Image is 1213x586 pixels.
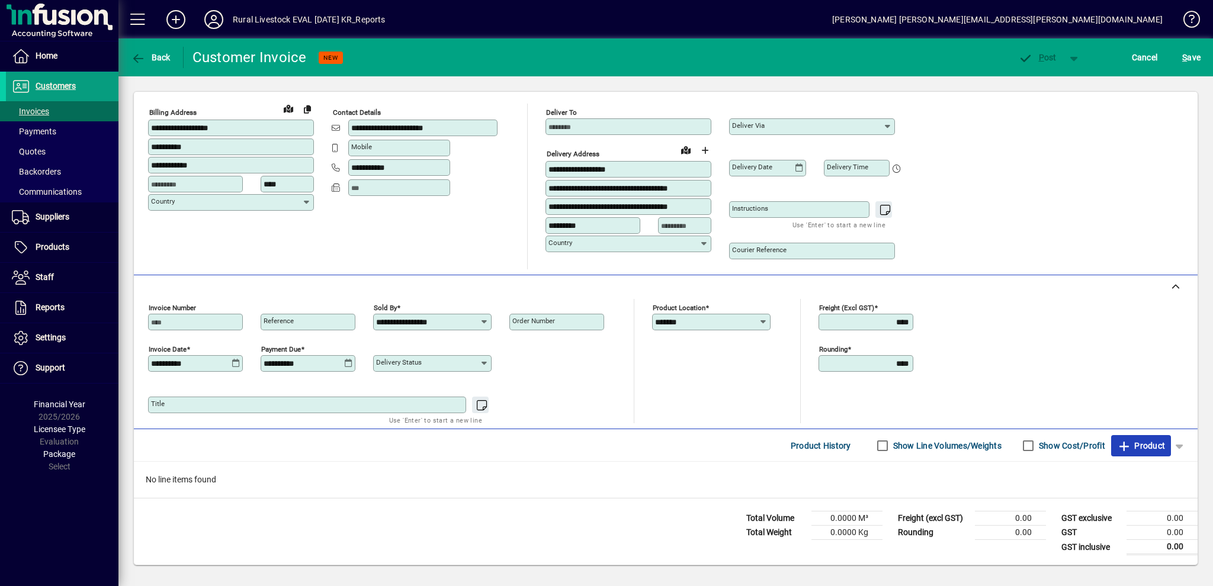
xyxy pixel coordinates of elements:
[6,162,118,182] a: Backorders
[128,47,174,68] button: Back
[1132,48,1158,67] span: Cancel
[376,358,422,366] mat-label: Delivery status
[6,353,118,383] a: Support
[892,511,975,526] td: Freight (excl GST)
[695,141,714,160] button: Choose address
[36,242,69,252] span: Products
[792,218,885,231] mat-hint: Use 'Enter' to start a new line
[351,143,372,151] mat-label: Mobile
[43,449,75,459] span: Package
[6,41,118,71] a: Home
[832,10,1163,29] div: [PERSON_NAME] [PERSON_NAME][EMAIL_ADDRESS][PERSON_NAME][DOMAIN_NAME]
[6,182,118,202] a: Communications
[1055,540,1127,555] td: GST inclusive
[732,246,787,254] mat-label: Courier Reference
[192,48,307,67] div: Customer Invoice
[512,317,555,325] mat-label: Order number
[1055,511,1127,526] td: GST exclusive
[6,323,118,353] a: Settings
[1179,47,1204,68] button: Save
[1012,47,1063,68] button: Post
[6,121,118,141] a: Payments
[12,187,82,197] span: Communications
[264,317,294,325] mat-label: Reference
[12,127,56,136] span: Payments
[1036,440,1105,452] label: Show Cost/Profit
[892,526,975,540] td: Rounding
[233,10,386,29] div: Rural Livestock EVAL [DATE] KR_Reports
[1055,526,1127,540] td: GST
[36,302,65,312] span: Reports
[1182,48,1201,67] span: ave
[118,47,184,68] app-page-header-button: Back
[740,511,811,526] td: Total Volume
[653,304,705,312] mat-label: Product location
[149,304,196,312] mat-label: Invoice number
[134,462,1198,498] div: No line items found
[732,204,768,212] mat-label: Instructions
[827,163,868,171] mat-label: Delivery time
[34,424,85,434] span: Licensee Type
[374,304,397,312] mat-label: Sold by
[36,272,54,282] span: Staff
[819,304,874,312] mat-label: Freight (excl GST)
[36,363,65,372] span: Support
[1018,53,1057,62] span: ost
[195,9,233,30] button: Profile
[891,440,1002,452] label: Show Line Volumes/Weights
[811,526,883,540] td: 0.0000 Kg
[1129,47,1161,68] button: Cancel
[732,121,765,130] mat-label: Deliver via
[36,212,69,221] span: Suppliers
[1127,526,1198,540] td: 0.00
[786,435,856,456] button: Product History
[323,54,338,62] span: NEW
[279,99,298,118] a: View on map
[6,202,118,232] a: Suppliers
[389,413,482,427] mat-hint: Use 'Enter' to start a new line
[975,526,1046,540] td: 0.00
[811,511,883,526] td: 0.0000 M³
[149,345,187,353] mat-label: Invoice date
[732,163,772,171] mat-label: Delivery date
[819,345,848,353] mat-label: Rounding
[151,400,165,408] mat-label: Title
[12,147,46,156] span: Quotes
[1111,435,1171,456] button: Product
[36,81,76,91] span: Customers
[740,526,811,540] td: Total Weight
[1175,2,1198,41] a: Knowledge Base
[261,345,301,353] mat-label: Payment due
[34,400,85,409] span: Financial Year
[6,101,118,121] a: Invoices
[548,239,572,247] mat-label: Country
[12,107,49,116] span: Invoices
[157,9,195,30] button: Add
[6,233,118,262] a: Products
[131,53,171,62] span: Back
[6,293,118,323] a: Reports
[1127,511,1198,526] td: 0.00
[6,263,118,292] a: Staff
[36,51,57,60] span: Home
[676,140,695,159] a: View on map
[546,108,577,117] mat-label: Deliver To
[151,197,175,205] mat-label: Country
[298,99,317,118] button: Copy to Delivery address
[6,141,118,162] a: Quotes
[1039,53,1044,62] span: P
[1127,540,1198,555] td: 0.00
[1182,53,1187,62] span: S
[36,333,66,342] span: Settings
[1117,436,1165,455] span: Product
[791,436,851,455] span: Product History
[975,511,1046,526] td: 0.00
[12,167,61,176] span: Backorders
